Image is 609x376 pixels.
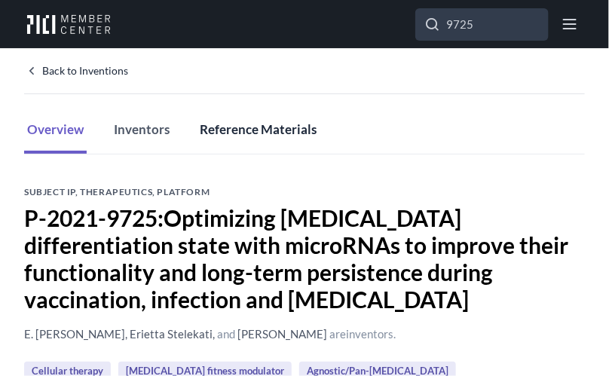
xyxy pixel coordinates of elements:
input: Search [415,8,549,41]
h1: P-2021-9725 : Optimizing [MEDICAL_DATA] differentiation state with microRNAs to improve their fun... [24,204,585,313]
span: Erietta Stelekati [130,327,213,341]
p: Subject IP, Therapeutics, Platform [24,185,210,200]
a: E. [PERSON_NAME] [24,327,125,341]
button: Reference Materials [197,108,320,154]
a: Back to Inventions [24,63,128,78]
span: and [217,327,235,341]
span: are inventor s. [329,327,396,341]
span: Back to Inventions [42,63,128,78]
span: [PERSON_NAME] [237,327,327,341]
button: Inventors [111,108,173,154]
button: Overview [24,108,87,154]
nav: Tabs [24,108,585,154]
p: , , [24,325,585,344]
img: Workflow [24,14,111,34]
